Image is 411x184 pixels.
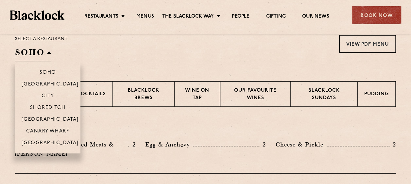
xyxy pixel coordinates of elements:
[22,82,79,88] p: [GEOGRAPHIC_DATA]
[302,13,329,21] a: Our News
[42,93,54,100] p: City
[232,13,249,21] a: People
[15,35,68,43] p: Select a restaurant
[364,91,389,99] p: Pudding
[15,47,51,61] h2: SOHO
[129,140,135,149] p: 2
[30,105,66,112] p: Shoreditch
[22,140,79,147] p: [GEOGRAPHIC_DATA]
[181,87,213,102] p: Wine on Tap
[84,13,118,21] a: Restaurants
[136,13,154,21] a: Menus
[352,6,401,24] div: Book Now
[77,91,106,99] p: Cocktails
[10,10,64,20] img: BL_Textured_Logo-footer-cropped.svg
[389,140,396,149] p: 2
[298,87,351,102] p: Blacklock Sundays
[15,123,396,132] h3: Pre Chop Bites
[276,140,327,149] p: Cheese & Pickle
[40,70,56,76] p: Soho
[339,35,396,53] a: View PDF Menu
[259,140,266,149] p: 2
[266,13,285,21] a: Gifting
[120,87,167,102] p: Blacklock Brews
[227,87,283,102] p: Our favourite wines
[145,140,193,149] p: Egg & Anchovy
[26,129,69,135] p: Canary Wharf
[22,117,79,123] p: [GEOGRAPHIC_DATA]
[162,13,214,21] a: The Blacklock Way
